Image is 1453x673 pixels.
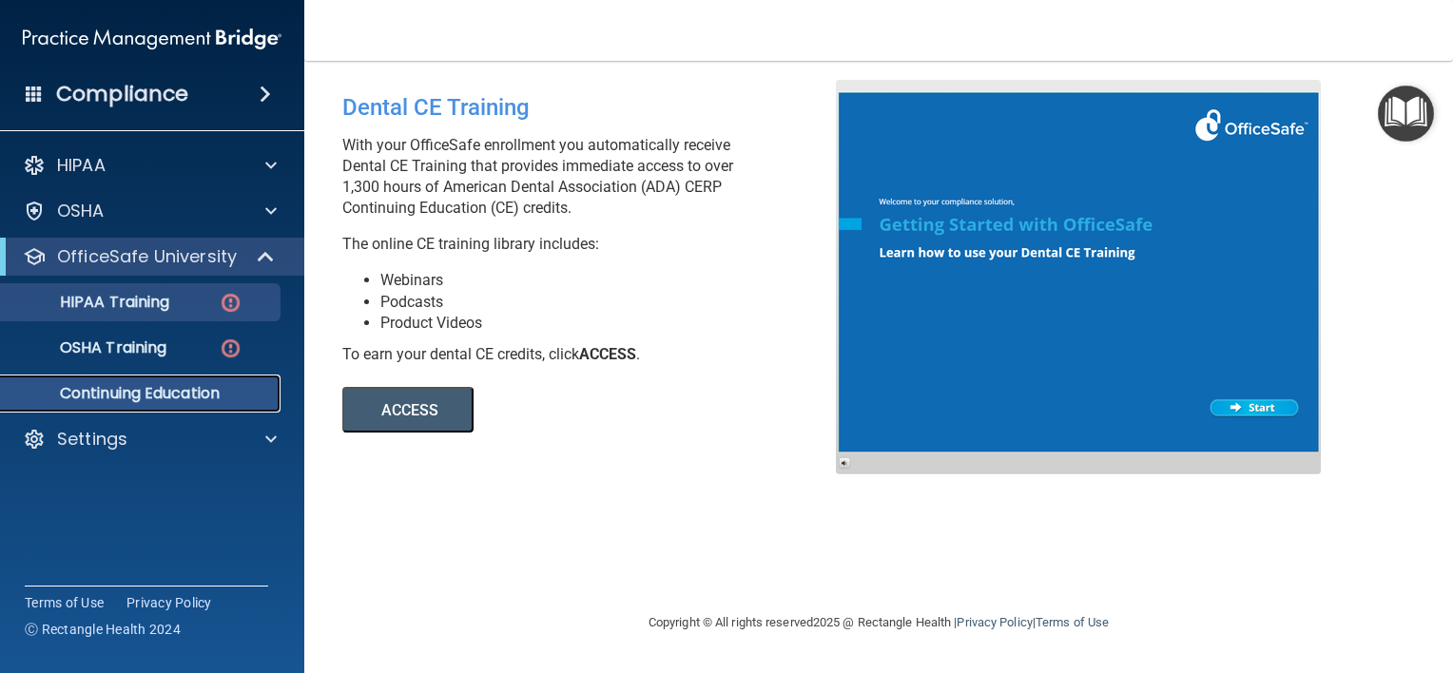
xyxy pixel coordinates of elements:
[342,404,862,418] a: ACCESS
[1358,572,1430,644] iframe: Drift Widget Chat Controller
[342,387,474,433] button: ACCESS
[23,200,277,222] a: OSHA
[342,80,850,135] div: Dental CE Training
[380,292,850,313] li: Podcasts
[380,313,850,334] li: Product Videos
[342,234,850,255] p: The online CE training library includes:
[25,593,104,612] a: Terms of Use
[23,20,281,58] img: PMB logo
[579,345,636,363] b: ACCESS
[12,293,169,312] p: HIPAA Training
[126,593,212,612] a: Privacy Policy
[219,291,242,315] img: danger-circle.6113f641.png
[23,428,277,451] a: Settings
[342,344,850,365] div: To earn your dental CE credits, click .
[532,592,1226,653] div: Copyright © All rights reserved 2025 @ Rectangle Health | |
[12,338,166,357] p: OSHA Training
[57,200,105,222] p: OSHA
[342,135,850,219] p: With your OfficeSafe enrollment you automatically receive Dental CE Training that provides immedi...
[23,245,276,268] a: OfficeSafe University
[57,428,127,451] p: Settings
[57,154,106,177] p: HIPAA
[23,154,277,177] a: HIPAA
[12,384,272,403] p: Continuing Education
[25,620,181,639] span: Ⓒ Rectangle Health 2024
[380,270,850,291] li: Webinars
[957,615,1032,629] a: Privacy Policy
[1036,615,1109,629] a: Terms of Use
[57,245,237,268] p: OfficeSafe University
[56,81,188,107] h4: Compliance
[1378,86,1434,142] button: Open Resource Center
[219,336,242,360] img: danger-circle.6113f641.png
